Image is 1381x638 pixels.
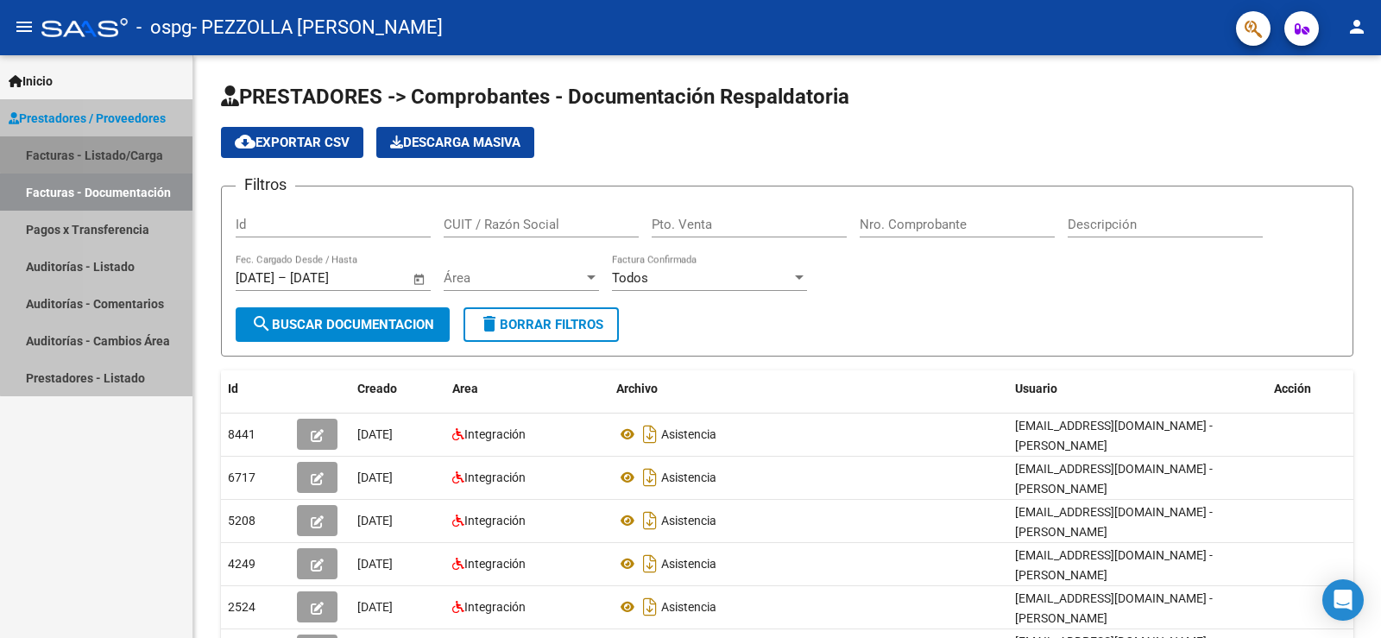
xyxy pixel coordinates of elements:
[221,85,849,109] span: PRESTADORES -> Comprobantes - Documentación Respaldatoria
[616,382,658,395] span: Archivo
[452,382,478,395] span: Area
[228,427,255,441] span: 8441
[661,514,716,527] span: Asistencia
[639,420,661,448] i: Descargar documento
[444,270,583,286] span: Área
[376,127,534,158] app-download-masive: Descarga masiva de comprobantes (adjuntos)
[639,464,661,491] i: Descargar documento
[357,600,393,614] span: [DATE]
[350,370,445,407] datatable-header-cell: Creado
[236,173,295,197] h3: Filtros
[464,557,526,571] span: Integración
[251,317,434,332] span: Buscar Documentacion
[357,557,393,571] span: [DATE]
[463,307,619,342] button: Borrar Filtros
[192,9,443,47] span: - PEZZOLLA [PERSON_NAME]
[1015,505,1213,539] span: [EMAIL_ADDRESS][DOMAIN_NAME] - [PERSON_NAME]
[639,550,661,578] i: Descargar documento
[278,270,287,286] span: –
[1015,462,1213,496] span: [EMAIL_ADDRESS][DOMAIN_NAME] - [PERSON_NAME]
[479,317,603,332] span: Borrar Filtros
[1015,591,1213,625] span: [EMAIL_ADDRESS][DOMAIN_NAME] - [PERSON_NAME]
[228,557,255,571] span: 4249
[464,471,526,484] span: Integración
[464,514,526,527] span: Integración
[357,471,393,484] span: [DATE]
[1015,548,1213,582] span: [EMAIL_ADDRESS][DOMAIN_NAME] - [PERSON_NAME]
[290,270,374,286] input: Fecha fin
[639,507,661,534] i: Descargar documento
[236,270,274,286] input: Fecha inicio
[1267,370,1353,407] datatable-header-cell: Acción
[445,370,609,407] datatable-header-cell: Area
[1015,382,1057,395] span: Usuario
[235,135,350,150] span: Exportar CSV
[661,471,716,484] span: Asistencia
[464,427,526,441] span: Integración
[609,370,1008,407] datatable-header-cell: Archivo
[357,427,393,441] span: [DATE]
[390,135,520,150] span: Descarga Masiva
[9,72,53,91] span: Inicio
[639,593,661,621] i: Descargar documento
[136,9,192,47] span: - ospg
[221,127,363,158] button: Exportar CSV
[661,427,716,441] span: Asistencia
[410,269,430,289] button: Open calendar
[9,109,166,128] span: Prestadores / Proveedores
[357,514,393,527] span: [DATE]
[14,16,35,37] mat-icon: menu
[228,600,255,614] span: 2524
[661,557,716,571] span: Asistencia
[221,370,290,407] datatable-header-cell: Id
[228,382,238,395] span: Id
[236,307,450,342] button: Buscar Documentacion
[464,600,526,614] span: Integración
[228,514,255,527] span: 5208
[376,127,534,158] button: Descarga Masiva
[612,270,648,286] span: Todos
[661,600,716,614] span: Asistencia
[1274,382,1311,395] span: Acción
[479,313,500,334] mat-icon: delete
[251,313,272,334] mat-icon: search
[1015,419,1213,452] span: [EMAIL_ADDRESS][DOMAIN_NAME] - [PERSON_NAME]
[1346,16,1367,37] mat-icon: person
[228,471,255,484] span: 6717
[357,382,397,395] span: Creado
[235,131,255,152] mat-icon: cloud_download
[1322,579,1364,621] div: Open Intercom Messenger
[1008,370,1267,407] datatable-header-cell: Usuario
